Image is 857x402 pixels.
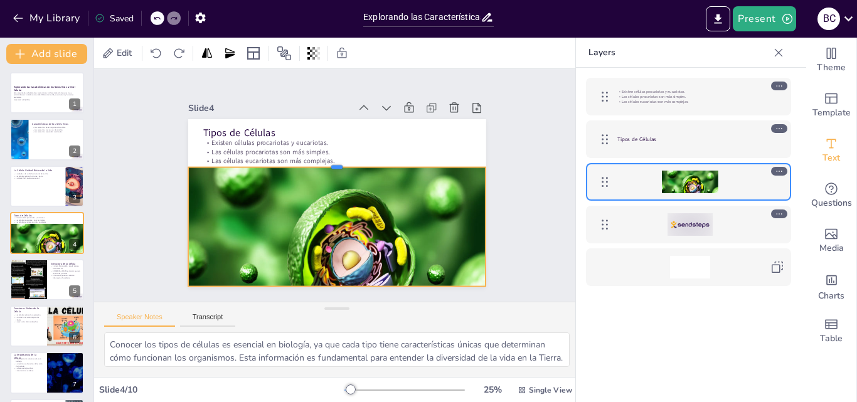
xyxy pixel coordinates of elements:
[14,177,62,180] p: La diversidad celular es esencial.
[806,173,856,218] div: Get real-time input from your audience
[822,151,840,165] span: Text
[51,262,80,265] p: Estructura de la Célula
[14,172,62,175] p: La célula es la unidad estructural de la vida.
[32,128,80,130] p: Los seres vivos crecen y se desarrollan.
[208,124,475,161] p: Existen células procariotas y eucariotas.
[812,106,851,120] span: Template
[14,217,80,220] p: Existen células procariotas y eucariotas.
[51,274,80,278] p: El material genético contiene información hereditaria.
[817,8,840,30] div: B C
[14,307,43,314] p: Funciones Vitales de la Célula
[817,61,846,75] span: Theme
[733,6,796,31] button: Present
[586,206,791,243] div: https://cdn.sendsteps.com/images/logo/sendsteps_logo_white.pnghttps://cdn.sendsteps.com/images/lo...
[14,92,80,98] p: Esta presentación abordará las características fundamentales de los seres vivos, centrándose en l...
[617,135,762,143] p: Tipos de Células
[806,128,856,173] div: Add text boxes
[806,309,856,354] div: Add a table
[586,163,791,201] div: https://cdn.sendsteps.com/images/slides/2025_25_09_02_01-mijHo1zQwcUZUjKw.jpeg
[363,8,481,26] input: Insert title
[617,99,762,104] p: Las células eucariotas son más complejas.
[6,44,87,64] button: Add slide
[180,313,236,327] button: Transcript
[820,332,843,346] span: Table
[477,384,508,396] div: 25 %
[69,379,80,390] div: 7
[69,145,80,157] div: 2
[811,196,852,210] span: Questions
[32,126,80,129] p: Los seres vivos tienen organización celular.
[9,8,85,28] button: My Library
[14,316,43,320] p: La nutrición es esencial para las células.
[10,72,84,114] div: 1
[95,13,134,24] div: Saved
[586,78,791,115] div: Existen células procariotas y eucariotas.Las células procariotas son más simples.Las células euca...
[617,89,762,94] p: Existen células procariotas y eucariotas.
[617,94,762,99] p: Las células procariotas son más simples.
[14,219,80,221] p: Las células procariotas son más simples.
[14,175,62,177] p: Las células realizan funciones vitales.
[69,192,80,203] div: 3
[14,358,43,362] p: La comprensión celular es clave en biología.
[99,384,344,396] div: Slide 4 / 10
[806,83,856,128] div: Add ready made slides
[586,120,791,158] div: Tipos de Células
[32,122,80,125] p: Características de los Seres Vivos
[529,385,572,395] span: Single View
[818,289,844,303] span: Charts
[14,221,80,224] p: Las células eucariotas son más complejas.
[10,212,84,253] div: 4
[51,265,80,269] p: La membrana celular regula el paso de sustancias.
[10,259,84,300] div: 5
[10,119,84,160] div: 2
[14,353,43,360] p: La Importancia de la Célula
[104,313,175,327] button: Speaker Notes
[14,368,43,372] p: La biotecnología utiliza conocimientos celulares.
[706,6,730,31] button: Export to PowerPoint
[806,38,856,83] div: Change the overall theme
[69,332,80,343] div: 6
[206,134,474,171] p: Las células procariotas son más simples.
[114,47,134,59] span: Edit
[51,270,80,274] p: El [MEDICAL_DATA] es donde ocurren reacciones químicas.
[806,263,856,309] div: Add charts and graphs
[10,166,84,207] div: 3
[588,38,769,68] p: Layers
[206,142,473,179] p: Las células eucariotas son más complejas.
[69,285,80,297] div: 5
[14,321,43,324] p: La excreción elimina desechos.
[14,363,43,368] p: La medicina se beneficia del estudio de la célula.
[69,239,80,250] div: 4
[10,352,84,393] div: 7
[14,214,80,218] p: Tipos de Células
[14,169,62,172] p: La Célula: Unidad Básica de la Vida
[243,43,263,63] div: Layout
[819,241,844,255] span: Media
[104,332,570,367] textarea: Conocer los tipos de células es esencial en biología, ya que cada tipo tiene características únic...
[32,130,80,133] p: Los seres vivos responden a estímulos.
[69,98,80,110] div: 1
[277,46,292,61] span: Position
[806,218,856,263] div: Add images, graphics, shapes or video
[14,85,75,92] strong: Explorando las Características de los Seres Vivos a Nivel Celular
[196,87,359,115] div: Slide 4
[14,314,43,317] p: Las células realizan la respiración.
[14,98,80,101] p: Generated with [URL]
[10,305,84,347] div: 6
[208,112,476,154] p: Tipos de Células
[817,6,840,31] button: B C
